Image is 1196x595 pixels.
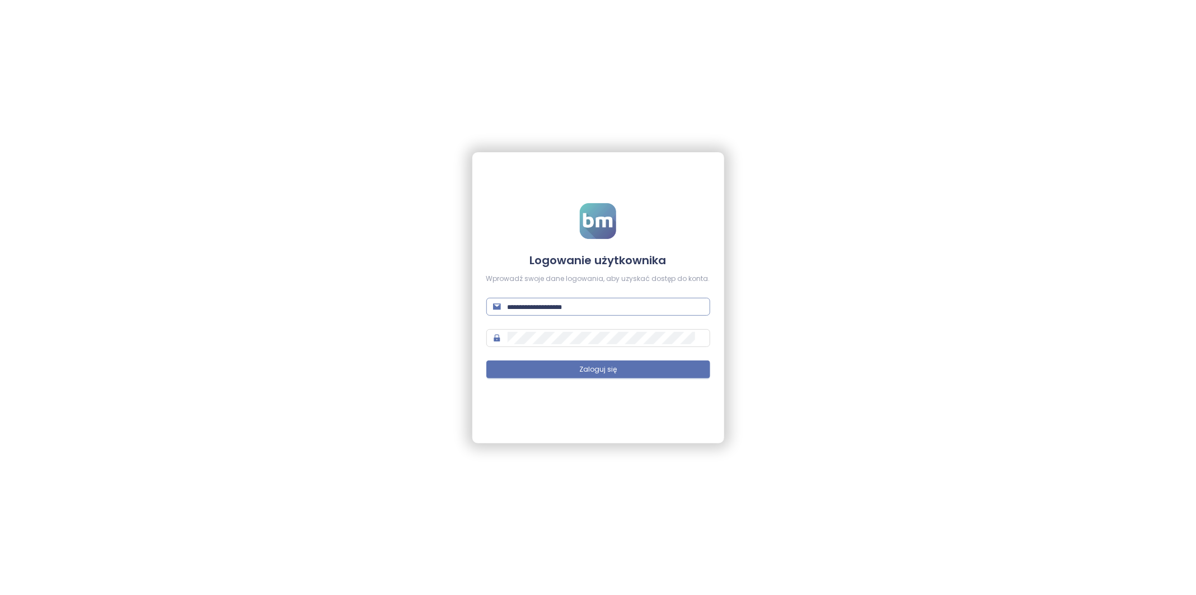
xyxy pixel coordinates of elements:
[486,360,710,378] button: Zaloguj się
[493,303,501,311] span: mail
[493,334,501,342] span: lock
[486,274,710,284] div: Wprowadź swoje dane logowania, aby uzyskać dostęp do konta.
[486,252,710,268] h4: Logowanie użytkownika
[580,203,616,239] img: logo
[579,364,617,375] span: Zaloguj się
